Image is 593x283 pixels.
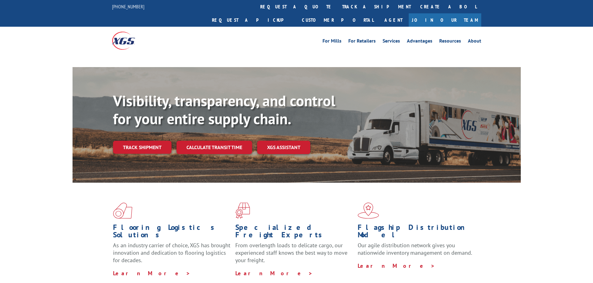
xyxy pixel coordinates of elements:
[235,203,250,219] img: xgs-icon-focused-on-flooring-red
[358,262,435,269] a: Learn More >
[113,242,230,264] span: As an industry carrier of choice, XGS has brought innovation and dedication to flooring logistics...
[176,141,252,154] a: Calculate transit time
[348,39,376,45] a: For Retailers
[113,203,132,219] img: xgs-icon-total-supply-chain-intelligence-red
[322,39,341,45] a: For Mills
[235,242,353,269] p: From overlength loads to delicate cargo, our experienced staff knows the best way to move your fr...
[439,39,461,45] a: Resources
[407,39,432,45] a: Advantages
[378,13,409,27] a: Agent
[383,39,400,45] a: Services
[235,224,353,242] h1: Specialized Freight Experts
[257,141,310,154] a: XGS ASSISTANT
[358,242,472,256] span: Our agile distribution network gives you nationwide inventory management on demand.
[113,141,172,154] a: Track shipment
[358,203,379,219] img: xgs-icon-flagship-distribution-model-red
[468,39,481,45] a: About
[113,270,191,277] a: Learn More >
[297,13,378,27] a: Customer Portal
[409,13,481,27] a: Join Our Team
[113,224,231,242] h1: Flooring Logistics Solutions
[235,270,313,277] a: Learn More >
[113,91,335,128] b: Visibility, transparency, and control for your entire supply chain.
[112,3,144,10] a: [PHONE_NUMBER]
[358,224,475,242] h1: Flagship Distribution Model
[207,13,297,27] a: Request a pickup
